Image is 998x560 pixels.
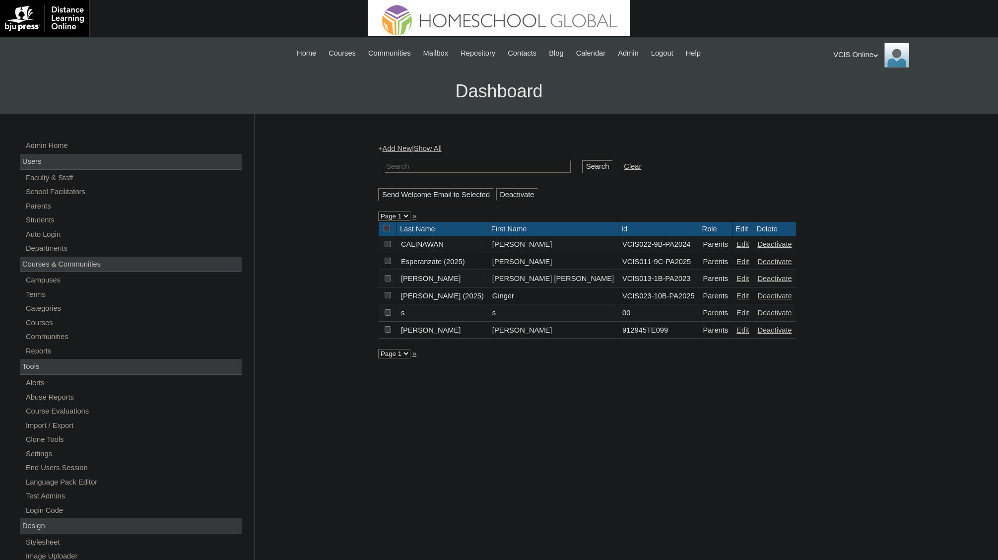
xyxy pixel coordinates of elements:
a: Blog [544,48,568,59]
h3: Dashboard [5,69,993,114]
td: Edit [732,222,753,236]
div: Courses & Communities [20,257,242,273]
td: s [397,305,488,322]
img: logo-white.png [5,5,84,32]
a: Logout [646,48,678,59]
a: » [412,212,416,220]
td: Parents [699,322,732,339]
a: Contacts [503,48,541,59]
a: Edit [736,258,749,266]
a: Deactivate [757,292,792,300]
span: Admin [618,48,639,59]
a: Deactivate [757,309,792,317]
td: [PERSON_NAME] [397,322,488,339]
span: Mailbox [423,48,449,59]
td: 912945TE099 [618,322,699,339]
td: Last Name [397,222,488,236]
td: Ginger [488,288,618,305]
input: Deactivate [496,188,538,202]
td: VCIS013-1B-PA2023 [618,271,699,287]
span: Calendar [576,48,605,59]
input: Send Welcome Email to Selected [378,188,494,202]
a: Edit [736,292,749,300]
a: Terms [25,288,242,301]
a: Faculty & Staff [25,172,242,184]
a: Alerts [25,377,242,389]
a: Edit [736,309,749,317]
a: Parents [25,200,242,212]
a: Admin Home [25,140,242,152]
img: VCIS Online Admin [884,43,909,68]
a: Reports [25,345,242,357]
a: Edit [736,275,749,282]
input: Search [384,160,571,173]
td: 00 [618,305,699,322]
a: Deactivate [757,258,792,266]
a: Settings [25,448,242,460]
div: + | [378,143,869,201]
a: Login Code [25,504,242,517]
a: Clone Tools [25,433,242,446]
a: Help [681,48,706,59]
a: Test Admins [25,490,242,502]
div: VCIS Online [833,43,988,68]
a: Deactivate [757,240,792,248]
a: Stylesheet [25,536,242,549]
span: Home [297,48,316,59]
a: Import / Export [25,420,242,432]
span: Blog [549,48,563,59]
a: » [412,350,416,357]
span: Help [686,48,701,59]
td: [PERSON_NAME] [488,254,618,271]
a: Calendar [571,48,610,59]
a: Communities [363,48,416,59]
a: Deactivate [757,275,792,282]
a: Communities [25,331,242,343]
a: School Facilitators [25,186,242,198]
div: Users [20,154,242,170]
a: Admin [613,48,644,59]
span: Contacts [508,48,536,59]
a: Add New [382,144,411,152]
input: Search [582,160,613,173]
td: First Name [488,222,618,236]
a: Abuse Reports [25,391,242,404]
a: Deactivate [757,326,792,334]
a: Departments [25,242,242,255]
td: [PERSON_NAME] [PERSON_NAME] [488,271,618,287]
td: [PERSON_NAME] [488,236,618,253]
a: Show All [414,144,442,152]
td: [PERSON_NAME] (2025) [397,288,488,305]
span: Courses [329,48,356,59]
td: Parents [699,305,732,322]
a: Mailbox [418,48,454,59]
a: Language Pack Editor [25,476,242,489]
td: s [488,305,618,322]
td: VCIS011-9C-PA2025 [618,254,699,271]
div: Design [20,518,242,534]
a: Campuses [25,274,242,286]
span: Repository [461,48,495,59]
a: Clear [624,162,641,170]
td: Role [699,222,732,236]
td: Delete [753,222,796,236]
a: Courses [324,48,361,59]
a: End Users Session [25,462,242,474]
td: Parents [699,254,732,271]
td: Parents [699,271,732,287]
td: Esperanzate (2025) [397,254,488,271]
td: CALINAWAN [397,236,488,253]
td: [PERSON_NAME] [488,322,618,339]
a: Course Evaluations [25,405,242,418]
td: VCIS022-9B-PA2024 [618,236,699,253]
a: Students [25,214,242,226]
a: Edit [736,240,749,248]
a: Courses [25,317,242,329]
a: Edit [736,326,749,334]
span: Logout [651,48,673,59]
a: Categories [25,302,242,315]
a: Auto Login [25,228,242,241]
div: Tools [20,359,242,375]
td: Parents [699,236,732,253]
td: Parents [699,288,732,305]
